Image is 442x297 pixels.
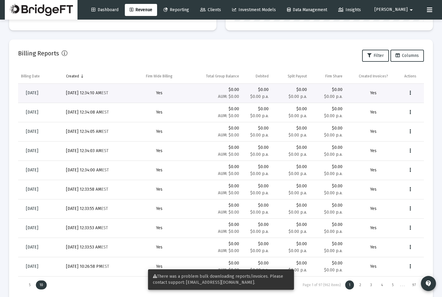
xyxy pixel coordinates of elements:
[66,109,129,115] div: [DATE] 12:34:08 AM
[66,129,129,135] div: [DATE] 12:34:05 AM
[349,129,398,135] div: Yes
[190,145,239,158] div: $0.00
[275,260,307,273] div: $0.00
[101,90,108,95] small: EST
[289,171,307,176] small: $0.00 p.a.
[132,69,187,83] td: Column Firm Wide Billing
[404,74,416,79] div: Actions
[289,133,307,138] small: $0.00 p.a.
[245,260,269,266] div: $0.00
[135,167,184,173] div: Yes
[313,222,343,228] div: $0.00
[26,148,38,153] span: [DATE]
[101,225,108,230] small: EST
[256,74,269,79] div: Debited
[324,94,343,99] small: $0.00 p.a.
[250,229,269,234] small: $0.00 p.a.
[135,109,184,115] div: Yes
[289,113,307,118] small: $0.00 p.a.
[9,4,73,16] img: Dashboard
[396,53,419,58] span: Columns
[190,222,239,235] div: $0.00
[26,90,38,95] span: [DATE]
[66,148,129,154] div: [DATE] 12:34:03 AM
[367,280,376,289] div: Page 3
[66,74,79,79] div: Created
[324,267,343,273] small: $0.00 p.a.
[282,4,332,16] a: Data Management
[288,74,307,79] div: Split Payout
[21,183,43,195] a: [DATE]
[313,241,343,247] div: $0.00
[287,7,327,12] span: Data Management
[135,186,184,192] div: Yes
[245,87,269,93] div: $0.00
[21,164,43,176] a: [DATE]
[153,274,283,285] span: There was a problem bulk downloading reports/invoices. Please contact support: [EMAIL_ADDRESS][DO...
[289,248,307,253] small: $0.00 p.a.
[325,74,343,79] div: Firm Share
[21,87,43,99] a: [DATE]
[313,260,343,266] div: $0.00
[245,222,269,228] div: $0.00
[313,145,343,151] div: $0.00
[388,280,397,289] div: Page 5
[135,244,184,250] div: Yes
[66,264,129,270] div: [DATE] 10:26:58 PM
[275,222,307,235] div: $0.00
[66,225,129,231] div: [DATE] 12:33:53 AM
[218,113,239,118] small: AUM: $0.00
[218,190,239,195] small: AUM: $0.00
[190,164,239,177] div: $0.00
[250,152,269,157] small: $0.00 p.a.
[26,225,38,230] span: [DATE]
[401,69,424,83] td: Column Actions
[289,229,307,234] small: $0.00 p.a.
[130,7,152,12] span: Revenue
[135,129,184,135] div: Yes
[87,4,123,16] a: Dashboard
[275,164,307,177] div: $0.00
[26,167,38,173] span: [DATE]
[245,241,269,247] div: $0.00
[349,244,398,250] div: Yes
[21,126,43,138] a: [DATE]
[66,206,129,212] div: [DATE] 12:33:55 AM
[218,94,239,99] small: AUM: $0.00
[272,69,310,83] td: Column Split Payout
[190,125,239,138] div: $0.00
[26,264,38,269] span: [DATE]
[303,283,341,287] div: Page 1 of 97 (962 items)
[187,69,242,83] td: Column Total Group Balance
[101,206,108,211] small: EST
[324,133,343,138] small: $0.00 p.a.
[102,264,109,269] small: EST
[26,110,38,115] span: [DATE]
[250,113,269,118] small: $0.00 p.a.
[250,94,269,99] small: $0.00 p.a.
[21,74,40,79] div: Billing Date
[349,148,398,154] div: Yes
[245,202,269,208] div: $0.00
[324,210,343,215] small: $0.00 p.a.
[349,109,398,115] div: Yes
[289,190,307,195] small: $0.00 p.a.
[218,171,239,176] small: AUM: $0.00
[324,171,343,176] small: $0.00 p.a.
[245,145,269,151] div: $0.00
[349,186,398,192] div: Yes
[362,50,389,62] button: Filter
[91,7,118,12] span: Dashboard
[66,186,129,192] div: [DATE] 12:33:58 AM
[245,125,269,131] div: $0.00
[333,4,366,16] a: Insights
[102,129,109,134] small: EST
[390,50,424,62] button: Columns
[359,74,388,79] div: Created Invoices?
[21,241,43,253] a: [DATE]
[101,245,108,250] small: EST
[409,280,419,289] div: Page 97
[146,74,172,79] div: Firm Wide Billing
[190,260,239,273] div: $0.00
[275,145,307,158] div: $0.00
